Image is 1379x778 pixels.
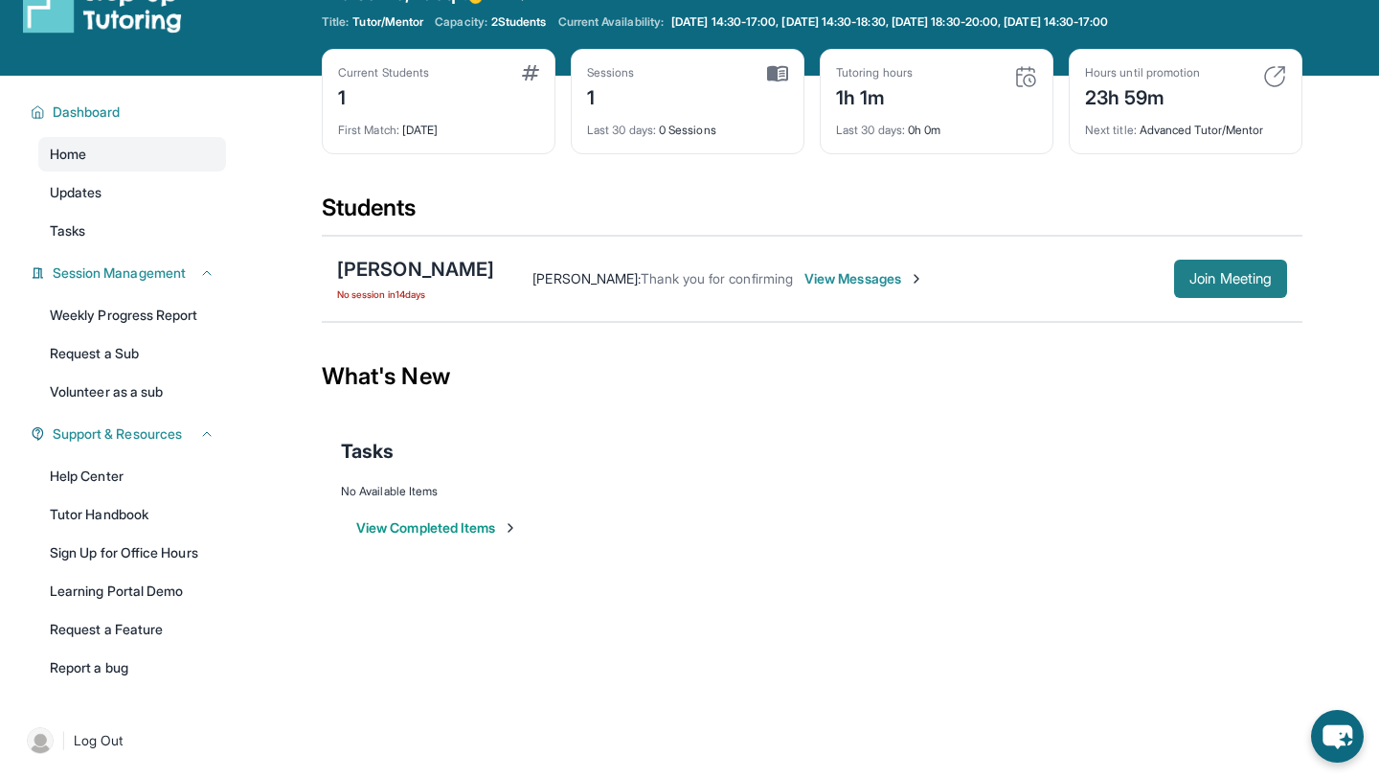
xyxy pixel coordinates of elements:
[558,14,664,30] span: Current Availability:
[1014,65,1037,88] img: card
[50,145,86,164] span: Home
[341,438,394,465] span: Tasks
[38,336,226,371] a: Request a Sub
[356,518,518,538] button: View Completed Items
[38,651,226,685] a: Report a bug
[587,65,635,80] div: Sessions
[61,729,66,752] span: |
[45,424,215,444] button: Support & Resources
[909,271,924,286] img: Chevron-Right
[27,727,54,754] img: user-img
[587,123,656,137] span: Last 30 days :
[337,286,494,302] span: No session in 14 days
[45,103,215,122] button: Dashboard
[587,111,788,138] div: 0 Sessions
[667,14,1112,30] a: [DATE] 14:30-17:00, [DATE] 14:30-18:30, [DATE] 18:30-20:00, [DATE] 14:30-17:00
[38,574,226,608] a: Learning Portal Demo
[38,137,226,172] a: Home
[38,214,226,248] a: Tasks
[1085,80,1200,111] div: 23h 59m
[50,221,85,240] span: Tasks
[45,263,215,283] button: Session Management
[53,263,186,283] span: Session Management
[1085,123,1137,137] span: Next title :
[322,193,1302,235] div: Students
[38,175,226,210] a: Updates
[532,270,641,286] span: [PERSON_NAME] :
[1085,65,1200,80] div: Hours until promotion
[836,111,1037,138] div: 0h 0m
[338,65,429,80] div: Current Students
[767,65,788,82] img: card
[804,269,924,288] span: View Messages
[337,256,494,283] div: [PERSON_NAME]
[38,459,226,493] a: Help Center
[341,484,1283,499] div: No Available Items
[50,183,102,202] span: Updates
[641,270,793,286] span: Thank you for confirming
[322,14,349,30] span: Title:
[836,80,913,111] div: 1h 1m
[435,14,487,30] span: Capacity:
[38,375,226,409] a: Volunteer as a sub
[338,111,539,138] div: [DATE]
[38,612,226,647] a: Request a Feature
[1085,111,1286,138] div: Advanced Tutor/Mentor
[836,65,913,80] div: Tutoring hours
[74,731,124,750] span: Log Out
[53,424,182,444] span: Support & Resources
[1174,260,1287,298] button: Join Meeting
[1263,65,1286,88] img: card
[338,80,429,111] div: 1
[38,298,226,332] a: Weekly Progress Report
[587,80,635,111] div: 1
[352,14,423,30] span: Tutor/Mentor
[836,123,905,137] span: Last 30 days :
[322,334,1302,419] div: What's New
[338,123,399,137] span: First Match :
[491,14,547,30] span: 2 Students
[671,14,1108,30] span: [DATE] 14:30-17:00, [DATE] 14:30-18:30, [DATE] 18:30-20:00, [DATE] 14:30-17:00
[1189,273,1272,285] span: Join Meeting
[38,536,226,570] a: Sign Up for Office Hours
[522,65,539,80] img: card
[1311,710,1364,763] button: chat-button
[53,103,121,122] span: Dashboard
[19,720,226,762] a: |Log Out
[38,497,226,532] a: Tutor Handbook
